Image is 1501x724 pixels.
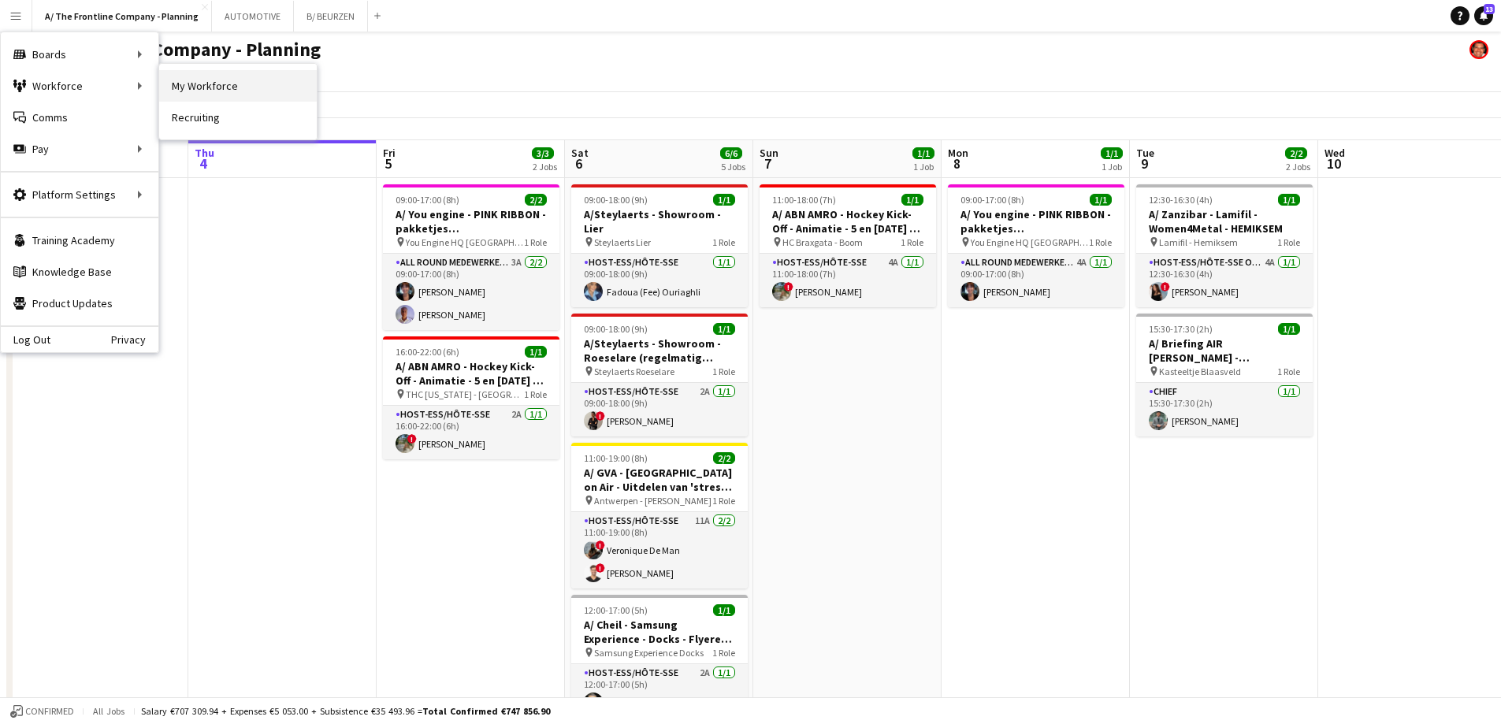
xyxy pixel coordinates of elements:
div: Workforce [1,70,158,102]
h3: A/ Cheil - Samsung Experience - Docks - Flyeren (30/8+6/9+13/9) [571,618,748,646]
div: 1 Job [913,161,934,173]
span: 10 [1322,154,1345,173]
div: Platform Settings [1,179,158,210]
span: 1/1 [1101,147,1123,159]
span: Samsung Experience Docks [594,647,704,659]
span: Sat [571,146,589,160]
app-job-card: 09:00-17:00 (8h)1/1A/ You engine - PINK RIBBON - pakketjes inpakken/samenstellen (5 + [DATE]) You... [948,184,1124,307]
span: 09:00-18:00 (9h) [584,323,648,335]
span: 1/1 [901,194,923,206]
span: Steylaerts Lier [594,236,651,248]
h1: A/ The Frontline Company - Planning [13,38,321,61]
a: My Workforce [159,70,317,102]
app-card-role: Host-ess/Hôte-sse4A1/111:00-18:00 (7h)![PERSON_NAME] [760,254,936,307]
span: 16:00-22:00 (6h) [396,346,459,358]
span: 1 Role [524,236,547,248]
span: 1 Role [712,236,735,248]
app-job-card: 11:00-19:00 (8h)2/2A/ GVA - [GEOGRAPHIC_DATA] on Air - Uitdelen van 'stress' bananen Antwerpen - ... [571,443,748,588]
app-card-role: Host-ess/Hôte-sse2A1/109:00-18:00 (9h)![PERSON_NAME] [571,383,748,436]
div: Boards [1,39,158,70]
span: HC Braxgata - Boom [782,236,863,248]
h3: A/ ABN AMRO - Hockey Kick-Off - Animatie - 5 en [DATE] - Boom [760,207,936,236]
app-job-card: 09:00-18:00 (9h)1/1A/Steylaerts - Showroom - Roeselare (regelmatig terugkerende opdracht) Steylae... [571,314,748,436]
span: 11:00-18:00 (7h) [772,194,836,206]
span: 1 Role [524,388,547,400]
span: 2/2 [1285,147,1307,159]
span: THC [US_STATE] - [GEOGRAPHIC_DATA] – De Pinte [406,388,524,400]
span: 1/1 [912,147,934,159]
span: ! [596,411,605,421]
a: 13 [1474,6,1493,25]
app-card-role: All Round medewerker/collaborateur4A1/109:00-17:00 (8h)[PERSON_NAME] [948,254,1124,307]
span: Confirmed [25,706,74,717]
div: 1 Job [1102,161,1122,173]
span: Lamifil - Hemiksem [1159,236,1238,248]
div: Pay [1,133,158,165]
span: 1/1 [525,346,547,358]
h3: A/ You engine - PINK RIBBON - pakketjes inpakken/samenstellen (5 + [DATE]) [948,207,1124,236]
app-card-role: Host-ess/Hôte-sse Onthaal-Accueill4A1/112:30-16:30 (4h)![PERSON_NAME] [1136,254,1313,307]
span: ! [596,563,605,573]
span: 1/1 [1090,194,1112,206]
span: Tue [1136,146,1154,160]
app-user-avatar: Peter Desart [1469,40,1488,59]
span: 09:00-18:00 (9h) [584,194,648,206]
span: Mon [948,146,968,160]
a: Product Updates [1,288,158,319]
app-job-card: 11:00-18:00 (7h)1/1A/ ABN AMRO - Hockey Kick-Off - Animatie - 5 en [DATE] - Boom HC Braxgata - Bo... [760,184,936,307]
span: Total Confirmed €747 856.90 [422,705,550,717]
span: 09:00-17:00 (8h) [396,194,459,206]
a: Recruiting [159,102,317,133]
span: You Engine HQ [GEOGRAPHIC_DATA] [406,236,524,248]
span: 2/2 [525,194,547,206]
span: 6 [569,154,589,173]
a: Privacy [111,333,158,346]
h3: A/Steylaerts - Showroom - Lier [571,207,748,236]
h3: A/ Briefing AIR [PERSON_NAME] - [GEOGRAPHIC_DATA]/[GEOGRAPHIC_DATA] [1136,336,1313,365]
span: Fri [383,146,396,160]
span: ! [1161,282,1170,291]
span: Wed [1325,146,1345,160]
span: ! [407,434,417,444]
a: Log Out [1,333,50,346]
div: 2 Jobs [1286,161,1310,173]
span: Steylaerts Roeselare [594,366,674,377]
span: 1 Role [1089,236,1112,248]
h3: A/ GVA - [GEOGRAPHIC_DATA] on Air - Uitdelen van 'stress' bananen [571,466,748,494]
span: All jobs [90,705,128,717]
span: 7 [757,154,778,173]
span: Kasteeltje Blaasveld [1159,366,1241,377]
h3: A/ ABN AMRO - Hockey Kick-Off - Animatie - 5 en [DATE] - De Pinte [383,359,559,388]
button: A/ The Frontline Company - Planning [32,1,212,32]
span: 13 [1484,4,1495,14]
span: 11:00-19:00 (8h) [584,452,648,464]
span: 3/3 [532,147,554,159]
app-job-card: 12:30-16:30 (4h)1/1A/ Zanzibar - Lamifil - Women4Metal - HEMIKSEM Lamifil - Hemiksem1 RoleHost-es... [1136,184,1313,307]
app-job-card: 09:00-17:00 (8h)2/2A/ You engine - PINK RIBBON - pakketjes inpakken/samenstellen (5 + [DATE]) You... [383,184,559,330]
span: 1 Role [712,495,735,507]
span: 12:30-16:30 (4h) [1149,194,1213,206]
h3: A/Steylaerts - Showroom - Roeselare (regelmatig terugkerende opdracht) [571,336,748,365]
span: Antwerpen - [PERSON_NAME] [594,495,711,507]
span: 1/1 [1278,323,1300,335]
div: 2 Jobs [533,161,557,173]
span: 4 [192,154,214,173]
span: 8 [946,154,968,173]
app-job-card: 09:00-18:00 (9h)1/1A/Steylaerts - Showroom - Lier Steylaerts Lier1 RoleHost-ess/Hôte-sse1/109:00-... [571,184,748,307]
app-job-card: 16:00-22:00 (6h)1/1A/ ABN AMRO - Hockey Kick-Off - Animatie - 5 en [DATE] - De Pinte THC [US_STAT... [383,336,559,459]
span: 1/1 [713,194,735,206]
span: 1 Role [1277,366,1300,377]
div: 5 Jobs [721,161,745,173]
span: 5 [381,154,396,173]
app-card-role: Host-ess/Hôte-sse2A1/116:00-22:00 (6h)![PERSON_NAME] [383,406,559,459]
app-card-role: Host-ess/Hôte-sse11A2/211:00-19:00 (8h)!Veronique De Man![PERSON_NAME] [571,512,748,588]
span: 1 Role [712,366,735,377]
app-card-role: Host-ess/Hôte-sse2A1/112:00-17:00 (5h)Aboubakr El Asri [571,664,748,718]
a: Knowledge Base [1,256,158,288]
span: You Engine HQ [GEOGRAPHIC_DATA] [971,236,1089,248]
span: 15:30-17:30 (2h) [1149,323,1213,335]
